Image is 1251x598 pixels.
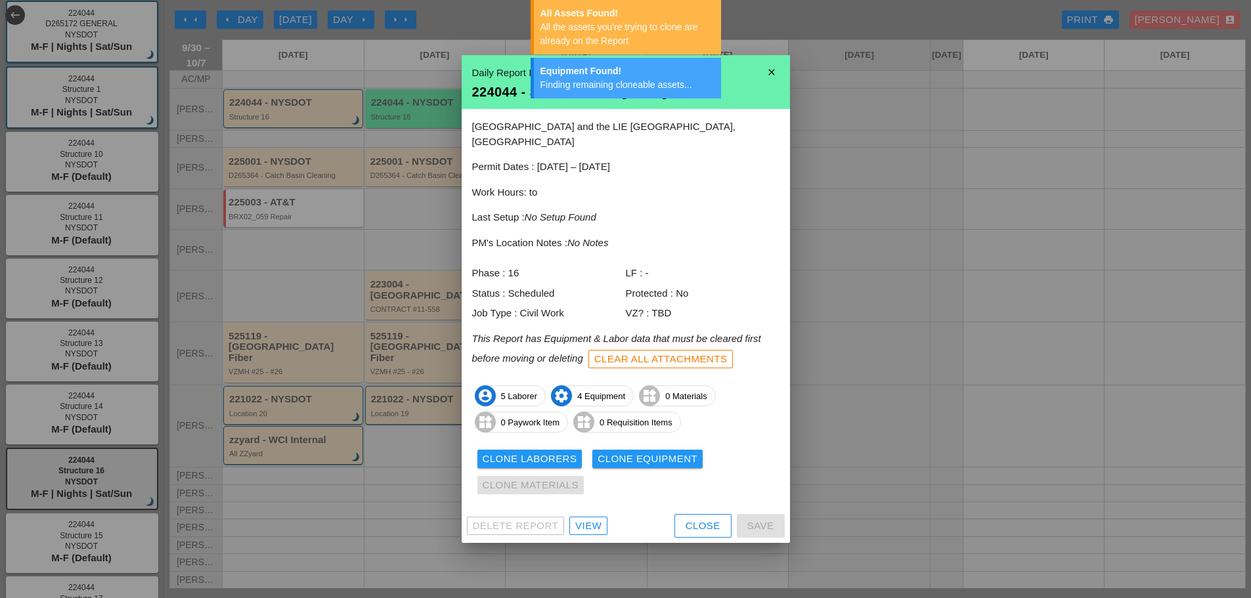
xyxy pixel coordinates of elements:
[472,119,779,149] p: [GEOGRAPHIC_DATA] and the LIE [GEOGRAPHIC_DATA], [GEOGRAPHIC_DATA]
[567,237,609,248] i: No Notes
[640,385,715,406] span: 0 Materials
[472,286,626,301] div: Status : Scheduled
[475,412,496,433] i: widgets
[574,412,680,433] span: 0 Requisition Items
[588,350,734,368] button: Clear All Attachments
[540,64,714,78] div: Equipment Found!
[472,66,779,81] div: Daily Report Info
[475,385,496,406] i: account_circle
[626,286,779,301] div: Protected : No
[573,412,594,433] i: widgets
[626,266,779,281] div: LF : -
[472,185,779,200] p: Work Hours: to
[594,352,728,367] div: Clear All Attachments
[639,385,660,406] i: widgets
[626,306,779,321] div: VZ? : TBD
[472,85,779,98] div: 224044 - Structure 16 - [DATE]
[551,385,572,406] i: settings
[472,160,779,175] p: Permit Dates : [DATE] – [DATE]
[525,211,596,223] i: No Setup Found
[472,266,626,281] div: Phase : 16
[552,385,633,406] span: 4 Equipment
[540,20,714,48] div: All the assets you're trying to clone are already on the Report
[575,519,602,534] div: View
[598,452,697,467] div: Clone Equipment
[540,78,714,92] div: Finding remaining cloneable assets...
[475,412,568,433] span: 0 Paywork Item
[472,210,779,225] p: Last Setup :
[475,385,546,406] span: 5 Laborer
[472,236,779,251] p: PM's Location Notes :
[686,519,720,534] div: Close
[477,450,582,468] button: Clone Laborers
[483,452,577,467] div: Clone Laborers
[758,59,785,85] i: close
[472,306,626,321] div: Job Type : Civil Work
[569,517,607,535] a: View
[540,7,714,20] div: All Assets Found!
[592,450,703,468] button: Clone Equipment
[674,514,732,538] button: Close
[472,333,761,364] i: This Report has Equipment & Labor data that must be cleared first before moving or deleting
